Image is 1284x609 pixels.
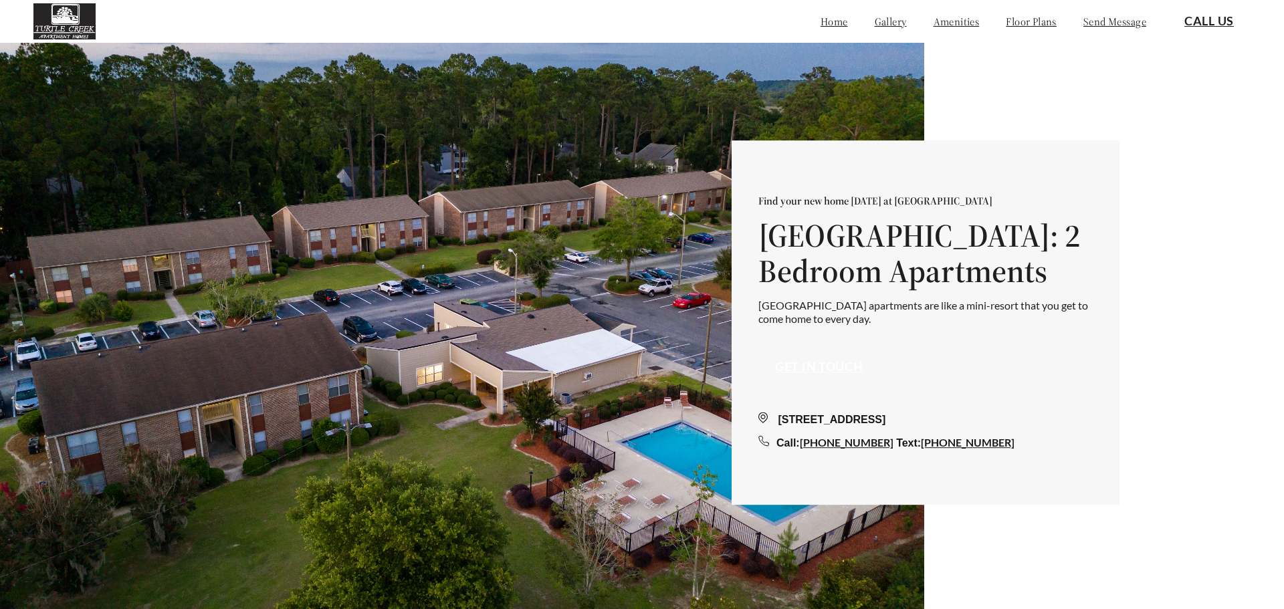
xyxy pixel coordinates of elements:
a: floor plans [1006,15,1057,28]
span: Text: [896,438,921,449]
a: gallery [875,15,907,28]
button: Call Us [1168,6,1251,37]
img: Company logo [33,3,96,39]
span: Call: [776,438,800,449]
p: Find your new home [DATE] at [GEOGRAPHIC_DATA] [758,194,1093,207]
a: send message [1083,15,1146,28]
a: amenities [934,15,980,28]
a: Call Us [1184,14,1234,29]
a: home [821,15,848,28]
h1: [GEOGRAPHIC_DATA]: 2 Bedroom Apartments [758,218,1093,289]
p: [GEOGRAPHIC_DATA] apartments are like a mini-resort that you get to come home to every day. [758,299,1093,325]
div: [STREET_ADDRESS] [758,412,1093,429]
button: Get in touch [758,352,880,382]
a: [PHONE_NUMBER] [921,437,1014,449]
a: [PHONE_NUMBER] [800,437,893,449]
a: Get in touch [775,360,863,374]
